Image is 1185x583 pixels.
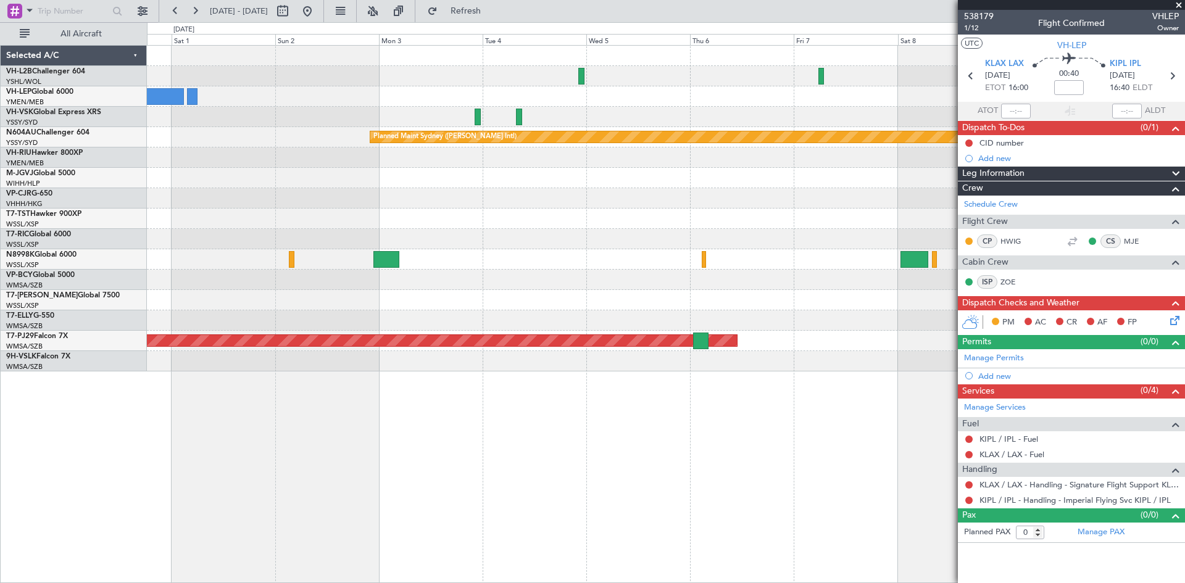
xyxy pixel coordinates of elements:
span: (0/1) [1141,121,1158,134]
span: T7-ELLY [6,312,33,320]
span: M-JGVJ [6,170,33,177]
span: ELDT [1133,82,1152,94]
a: M-JGVJGlobal 5000 [6,170,75,177]
span: VP-CJR [6,190,31,197]
div: Add new [978,371,1179,381]
span: Owner [1152,23,1179,33]
span: [DATE] [1110,70,1135,82]
span: All Aircraft [32,30,130,38]
span: 538179 [964,10,994,23]
a: WSSL/XSP [6,220,39,229]
a: YSSY/SYD [6,118,38,127]
span: VHLEP [1152,10,1179,23]
span: [DATE] - [DATE] [210,6,268,17]
span: Fuel [962,417,979,431]
a: WMSA/SZB [6,321,43,331]
div: Flight Confirmed [1038,17,1105,30]
span: T7-TST [6,210,30,218]
span: AC [1035,316,1046,329]
span: Leg Information [962,167,1025,181]
span: VH-L2B [6,68,32,75]
a: WSSL/XSP [6,240,39,249]
a: Manage Permits [964,352,1024,365]
a: VH-VSKGlobal Express XRS [6,109,101,116]
span: Services [962,384,994,399]
span: KIPL IPL [1110,58,1141,70]
a: WSSL/XSP [6,301,39,310]
a: YMEN/MEB [6,159,44,168]
span: VH-RIU [6,149,31,157]
span: AF [1097,316,1107,329]
span: VH-LEP [1057,39,1086,52]
label: Planned PAX [964,526,1010,539]
button: Refresh [422,1,496,21]
div: Planned Maint Sydney ([PERSON_NAME] Intl) [373,128,517,146]
div: Fri 7 [794,34,897,45]
a: T7-ELLYG-550 [6,312,54,320]
span: Dispatch To-Dos [962,121,1025,135]
div: CS [1100,234,1121,248]
div: Wed 5 [586,34,690,45]
a: ZOE [1000,276,1028,287]
a: T7-TSTHawker 900XP [6,210,81,218]
button: All Aircraft [14,24,134,44]
div: [DATE] [173,25,194,35]
a: VP-CJRG-650 [6,190,52,197]
a: YMEN/MEB [6,97,44,107]
span: (0/0) [1141,335,1158,348]
span: CR [1066,316,1077,329]
span: ATOT [978,105,998,117]
a: KIPL / IPL - Handling - Imperial Flying Svc KIPL / IPL [979,495,1171,505]
a: T7-PJ29Falcon 7X [6,333,68,340]
a: VHHH/HKG [6,199,43,209]
a: T7-RICGlobal 6000 [6,231,71,238]
a: WMSA/SZB [6,342,43,351]
button: UTC [961,38,983,49]
span: (0/4) [1141,384,1158,397]
span: 9H-VSLK [6,353,36,360]
a: Schedule Crew [964,199,1018,211]
a: VH-L2BChallenger 604 [6,68,85,75]
div: CP [977,234,997,248]
div: ISP [977,275,997,289]
a: VH-LEPGlobal 6000 [6,88,73,96]
span: VH-VSK [6,109,33,116]
span: T7-PJ29 [6,333,34,340]
a: WMSA/SZB [6,281,43,290]
a: KLAX / LAX - Fuel [979,449,1044,460]
div: Thu 6 [690,34,794,45]
span: ALDT [1145,105,1165,117]
div: Sat 8 [898,34,1002,45]
input: --:-- [1001,104,1031,118]
span: Dispatch Checks and Weather [962,296,1079,310]
span: PM [1002,316,1015,329]
a: MJE [1124,236,1152,247]
span: [DATE] [985,70,1010,82]
a: KLAX / LAX - Handling - Signature Flight Support KLAX / LAX [979,479,1179,490]
div: Add new [978,153,1179,163]
span: 00:40 [1059,68,1079,80]
span: ETOT [985,82,1005,94]
div: Sun 2 [275,34,379,45]
span: T7-RIC [6,231,29,238]
span: T7-[PERSON_NAME] [6,292,78,299]
a: HWIG [1000,236,1028,247]
span: (0/0) [1141,508,1158,521]
span: 1/12 [964,23,994,33]
span: Crew [962,181,983,196]
a: WSSL/XSP [6,260,39,270]
span: Refresh [440,7,492,15]
span: Permits [962,335,991,349]
a: YSSY/SYD [6,138,38,147]
a: Manage Services [964,402,1026,414]
span: 16:00 [1008,82,1028,94]
div: CID number [979,138,1024,148]
span: N604AU [6,129,36,136]
div: Mon 3 [379,34,483,45]
a: T7-[PERSON_NAME]Global 7500 [6,292,120,299]
a: YSHL/WOL [6,77,41,86]
a: Manage PAX [1078,526,1125,539]
a: WIHH/HLP [6,179,40,188]
span: Pax [962,508,976,523]
a: VP-BCYGlobal 5000 [6,271,75,279]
